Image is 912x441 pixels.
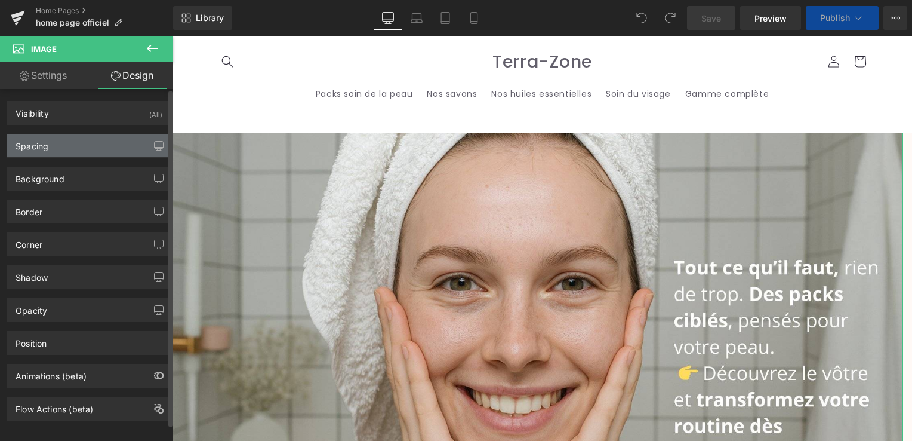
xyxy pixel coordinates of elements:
span: home page officiel [36,18,109,27]
a: Packs soin de la peau [136,45,248,71]
a: Laptop [402,6,431,30]
span: Nos huiles essentielles [319,53,419,63]
span: Soin du visage [433,53,498,63]
div: (All) [149,102,162,121]
div: Spacing [16,134,48,151]
a: Design [89,62,175,89]
button: Redo [658,6,682,30]
span: Gamme complète [513,53,596,63]
a: Gamme complète [506,45,603,71]
div: Background [16,167,64,184]
div: Position [16,332,47,348]
a: Home Pages [36,6,173,16]
a: Tablet [431,6,460,30]
a: Preview [740,6,801,30]
div: Flow Actions (beta) [16,397,93,414]
summary: Recherche [42,13,68,39]
a: Mobile [460,6,488,30]
div: Animations (beta) [16,365,87,381]
a: Nos savons [247,45,312,71]
span: Image [31,44,57,54]
div: Corner [16,233,42,250]
button: Undo [630,6,654,30]
span: Preview [754,12,787,24]
div: Opacity [16,299,47,316]
div: Visibility [16,102,49,118]
a: New Library [173,6,232,30]
div: Border [16,200,42,217]
a: Terra-Zone [315,13,424,39]
a: Soin du visage [426,45,505,71]
button: Publish [806,6,879,30]
span: Terra-Zone [320,14,420,38]
a: Nos huiles essentielles [312,45,426,71]
span: Packs soin de la peau [143,53,241,63]
span: Publish [820,13,850,23]
span: Nos savons [254,53,304,63]
a: Desktop [374,6,402,30]
div: Shadow [16,266,48,283]
span: Save [701,12,721,24]
span: Library [196,13,224,23]
button: More [883,6,907,30]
